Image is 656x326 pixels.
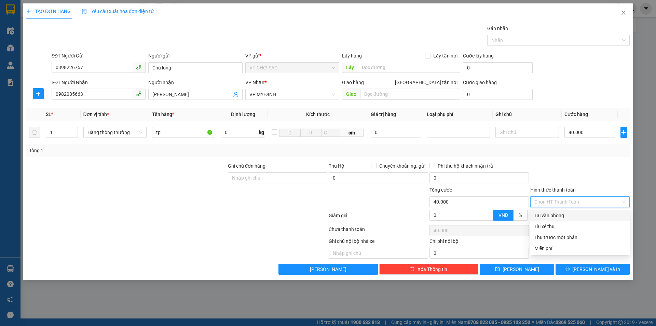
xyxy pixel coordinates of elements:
[249,63,335,73] span: VP CHỢ SÁO
[342,80,364,85] span: Giao hàng
[148,52,242,60] div: Người gửi
[377,162,428,170] span: Chuyển khoản ng. gửi
[534,234,626,241] div: Thu trước một phần
[503,265,539,273] span: [PERSON_NAME]
[429,237,529,248] div: Chi phí nội bộ
[29,147,253,154] div: Tổng: 1
[249,89,335,100] span: VP MỸ ĐÌNH
[33,88,44,99] button: plus
[371,127,422,138] input: 0
[52,52,146,60] div: SĐT Người Gửi
[410,266,415,272] span: delete
[572,265,620,273] span: [PERSON_NAME] và In
[424,108,493,121] th: Loại phụ phí
[300,129,322,137] input: R
[371,112,396,117] span: Giá trị hàng
[379,264,479,275] button: deleteXóa Thông tin
[87,127,142,138] span: Hàng thông thường
[530,187,576,193] label: Hình thức thanh toán
[33,91,43,96] span: plus
[321,129,340,137] input: C
[328,225,429,237] div: Chưa thanh toán
[358,62,460,73] input: Dọc đường
[233,92,238,97] span: user-add
[418,265,447,273] span: Xóa Thông tin
[52,79,146,86] div: SĐT Người Nhận
[556,264,630,275] button: printer[PERSON_NAME] và In
[152,112,174,117] span: Tên hàng
[620,127,627,138] button: plus
[152,127,215,138] input: VD: Bàn, Ghế
[495,266,500,272] span: save
[519,212,522,218] span: %
[360,89,460,100] input: Dọc đường
[328,212,429,224] div: Giảm giá
[430,52,460,60] span: Lấy tận nơi
[136,64,141,70] span: phone
[480,264,554,275] button: save[PERSON_NAME]
[82,9,154,14] span: Yêu cầu xuất hóa đơn điện tử
[26,9,31,14] span: plus
[342,53,362,58] span: Lấy hàng
[310,265,346,273] span: [PERSON_NAME]
[565,266,570,272] span: printer
[228,172,327,183] input: Ghi chú đơn hàng
[342,62,358,73] span: Lấy
[498,212,508,218] span: VND
[534,223,626,230] div: Tài xế thu
[258,127,265,138] span: kg
[29,127,40,138] button: delete
[614,3,633,23] button: Close
[534,245,626,252] div: Miễn phí
[493,108,561,121] th: Ghi chú
[429,187,452,193] span: Tổng cước
[435,162,496,170] span: Phí thu hộ khách nhận trả
[463,80,497,85] label: Cước giao hàng
[340,129,364,137] span: cm
[136,91,141,96] span: phone
[621,130,627,135] span: plus
[245,52,339,60] div: VP gửi
[329,248,428,259] input: Nhập ghi chú
[621,10,626,15] span: close
[463,53,494,58] label: Cước lấy hàng
[46,112,51,117] span: SL
[487,26,508,31] label: Gán nhãn
[463,89,533,100] input: Cước giao hàng
[564,112,588,117] span: Cước hàng
[148,79,242,86] div: Người nhận
[279,129,300,137] input: D
[245,80,264,85] span: VP Nhận
[392,79,460,86] span: [GEOGRAPHIC_DATA] tận nơi
[278,264,378,275] button: [PERSON_NAME]
[463,62,533,73] input: Cước lấy hàng
[534,212,626,219] div: Tại văn phòng
[342,89,360,100] span: Giao
[82,9,87,14] img: icon
[228,163,265,169] label: Ghi chú đơn hàng
[231,112,255,117] span: Định lượng
[306,112,330,117] span: Kích thước
[495,127,559,138] input: Ghi Chú
[26,9,71,14] span: TẠO ĐƠN HÀNG
[329,163,344,169] span: Thu Hộ
[83,112,109,117] span: Đơn vị tính
[329,237,428,248] div: Ghi chú nội bộ nhà xe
